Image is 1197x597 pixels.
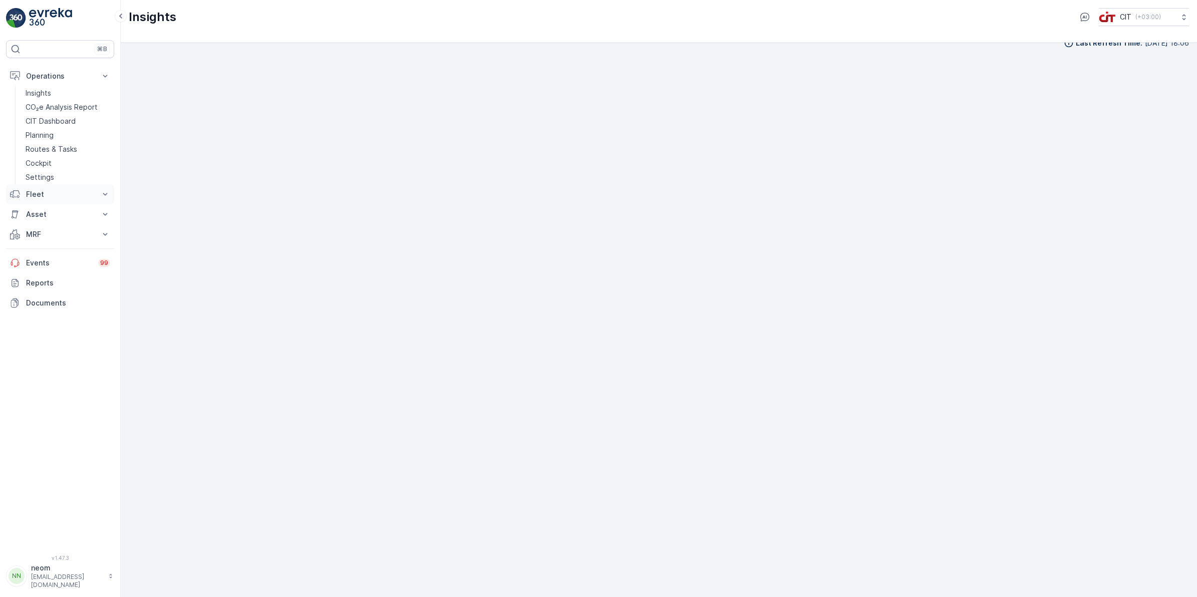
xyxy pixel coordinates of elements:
[26,144,77,154] p: Routes & Tasks
[22,86,114,100] a: Insights
[6,563,114,589] button: NNneom[EMAIL_ADDRESS][DOMAIN_NAME]
[6,555,114,561] span: v 1.47.3
[6,224,114,244] button: MRF
[6,293,114,313] a: Documents
[6,66,114,86] button: Operations
[26,278,110,288] p: Reports
[22,128,114,142] a: Planning
[26,158,52,168] p: Cockpit
[26,116,76,126] p: CIT Dashboard
[22,114,114,128] a: CIT Dashboard
[100,259,108,267] p: 99
[26,88,51,98] p: Insights
[29,8,72,28] img: logo_light-DOdMpM7g.png
[129,9,176,25] p: Insights
[6,273,114,293] a: Reports
[26,209,94,219] p: Asset
[26,102,98,112] p: CO₂e Analysis Report
[22,156,114,170] a: Cockpit
[1135,13,1161,21] p: ( +03:00 )
[26,298,110,308] p: Documents
[22,100,114,114] a: CO₂e Analysis Report
[1099,12,1116,23] img: cit-logo_pOk6rL0.png
[6,8,26,28] img: logo
[1076,38,1142,48] p: Last Refresh Time :
[6,204,114,224] button: Asset
[22,142,114,156] a: Routes & Tasks
[26,172,54,182] p: Settings
[26,130,54,140] p: Planning
[26,229,94,239] p: MRF
[22,170,114,184] a: Settings
[1120,12,1131,22] p: CIT
[1145,38,1189,48] p: [DATE] 18:06
[97,45,107,53] p: ⌘B
[26,71,94,81] p: Operations
[6,184,114,204] button: Fleet
[6,253,114,273] a: Events99
[1099,8,1189,26] button: CIT(+03:00)
[31,573,103,589] p: [EMAIL_ADDRESS][DOMAIN_NAME]
[26,258,92,268] p: Events
[26,189,94,199] p: Fleet
[31,563,103,573] p: neom
[9,568,25,584] div: NN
